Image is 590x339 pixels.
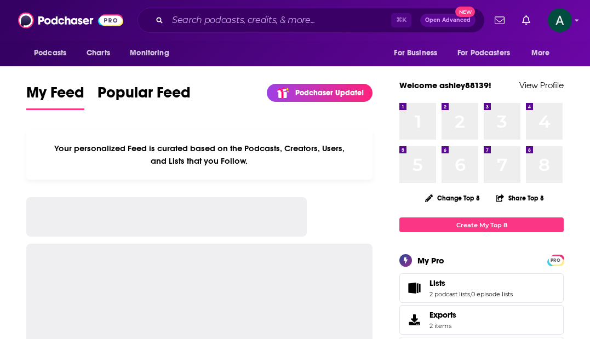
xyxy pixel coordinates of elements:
div: My Pro [417,255,444,266]
span: For Business [394,45,437,61]
button: Show profile menu [548,8,572,32]
span: Monitoring [130,45,169,61]
a: View Profile [519,80,564,90]
span: 2 items [429,322,456,330]
span: Exports [403,312,425,327]
a: Charts [79,43,117,64]
span: Open Advanced [425,18,471,23]
span: For Podcasters [457,45,510,61]
img: User Profile [548,8,572,32]
span: My Feed [26,83,84,108]
p: Podchaser Update! [295,88,364,97]
span: New [455,7,475,17]
button: Share Top 8 [495,187,545,209]
a: My Feed [26,83,84,110]
div: Your personalized Feed is curated based on the Podcasts, Creators, Users, and Lists that you Follow. [26,130,373,180]
button: Open AdvancedNew [420,14,476,27]
button: open menu [26,43,81,64]
a: 0 episode lists [471,290,513,298]
button: open menu [450,43,526,64]
span: , [470,290,471,298]
a: Exports [399,305,564,335]
a: Lists [429,278,513,288]
span: More [531,45,550,61]
a: Lists [403,280,425,296]
button: open menu [386,43,451,64]
input: Search podcasts, credits, & more... [168,12,391,29]
span: Lists [429,278,445,288]
button: Change Top 8 [419,191,486,205]
span: Charts [87,45,110,61]
a: Welcome ashley88139! [399,80,491,90]
span: Lists [399,273,564,303]
span: Popular Feed [98,83,191,108]
button: open menu [524,43,564,64]
a: 2 podcast lists [429,290,470,298]
span: Logged in as ashley88139 [548,8,572,32]
span: Podcasts [34,45,66,61]
a: PRO [549,256,562,264]
div: Search podcasts, credits, & more... [138,8,485,33]
a: Show notifications dropdown [518,11,535,30]
a: Create My Top 8 [399,217,564,232]
span: Exports [429,310,456,320]
span: ⌘ K [391,13,411,27]
img: Podchaser - Follow, Share and Rate Podcasts [18,10,123,31]
button: open menu [122,43,183,64]
a: Show notifications dropdown [490,11,509,30]
a: Popular Feed [98,83,191,110]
